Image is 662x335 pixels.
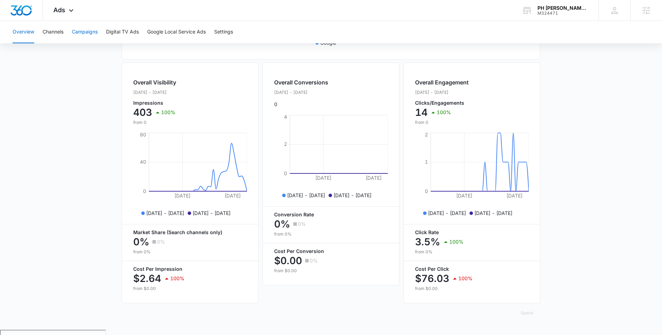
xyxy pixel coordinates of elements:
p: 14 [415,107,428,118]
p: from 0 [133,119,176,126]
img: tab_domain_overview_orange.svg [19,40,24,46]
p: 100% [458,276,473,281]
tspan: 2 [284,141,287,147]
p: from $0.00 [415,285,529,292]
tspan: 40 [140,159,146,165]
img: tab_keywords_by_traffic_grey.svg [69,40,75,46]
button: Settings [214,21,233,43]
div: account name [537,5,588,11]
button: Overview [13,21,34,43]
p: from 0 [415,119,469,126]
p: [DATE] - [DATE] [146,209,184,217]
p: 100% [170,276,185,281]
p: [DATE] - [DATE] [333,192,371,199]
p: [DATE] - [DATE] [428,209,466,217]
p: from 0% [133,249,247,255]
h2: Overall Visibility [133,78,176,87]
p: Clicks/Engagements [415,100,469,105]
img: website_grey.svg [11,18,17,24]
p: Market Share (Search channels only) [133,230,247,235]
p: 100% [449,239,464,244]
p: [DATE] - [DATE] [274,89,328,96]
p: 3.5% [415,236,440,247]
p: Conversion Rate [274,212,388,217]
tspan: 2 [425,132,428,137]
tspan: 0 [425,188,428,194]
p: from 0% [415,249,529,255]
tspan: [DATE] [225,193,241,199]
p: from $0.00 [133,285,247,292]
tspan: [DATE] [366,175,382,181]
p: 403 [133,107,152,118]
div: account id [537,11,588,16]
p: $76.03 [415,273,449,284]
tspan: [DATE] [315,175,331,181]
span: Ads [53,6,65,14]
p: 0% [298,222,306,226]
tspan: [DATE] [174,193,190,199]
p: [DATE] - [DATE] [193,209,231,217]
tspan: 80 [140,132,146,137]
p: Impressions [133,100,176,105]
div: Domain Overview [27,41,62,46]
p: 100% [161,110,175,115]
img: logo_orange.svg [11,11,17,17]
p: $0.00 [274,255,302,266]
p: 0% [157,239,165,244]
button: Channels [43,21,63,43]
p: $2.64 [133,273,161,284]
div: 0 [274,78,328,108]
div: Domain: [DOMAIN_NAME] [18,18,77,24]
div: Keywords by Traffic [77,41,118,46]
p: Cost Per Conversion [274,249,388,254]
p: Cost Per Click [415,267,529,271]
p: Click Rate [415,230,529,235]
tspan: 0 [284,170,287,176]
button: Campaigns [72,21,98,43]
tspan: 0 [143,188,146,194]
p: 0% [274,218,290,230]
h2: Overall Engagement [415,78,469,87]
h2: Overall Conversions [274,78,328,87]
p: from $0.00 [274,268,388,274]
p: 0% [133,236,149,247]
p: [DATE] - [DATE] [287,192,325,199]
p: 0% [310,258,318,263]
div: v 4.0.25 [20,11,34,17]
tspan: [DATE] [506,193,522,199]
tspan: 4 [284,114,287,120]
button: Digital TV Ads [106,21,139,43]
p: Cost Per Impression [133,267,247,271]
p: [DATE] - [DATE] [474,209,512,217]
tspan: [DATE] [456,193,472,199]
p: [DATE] - [DATE] [133,89,176,96]
tspan: 1 [425,159,428,165]
p: 100% [437,110,451,115]
button: Spend [514,305,540,321]
p: [DATE] - [DATE] [415,89,469,96]
p: from 0% [274,231,388,237]
button: Google Local Service Ads [147,21,206,43]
